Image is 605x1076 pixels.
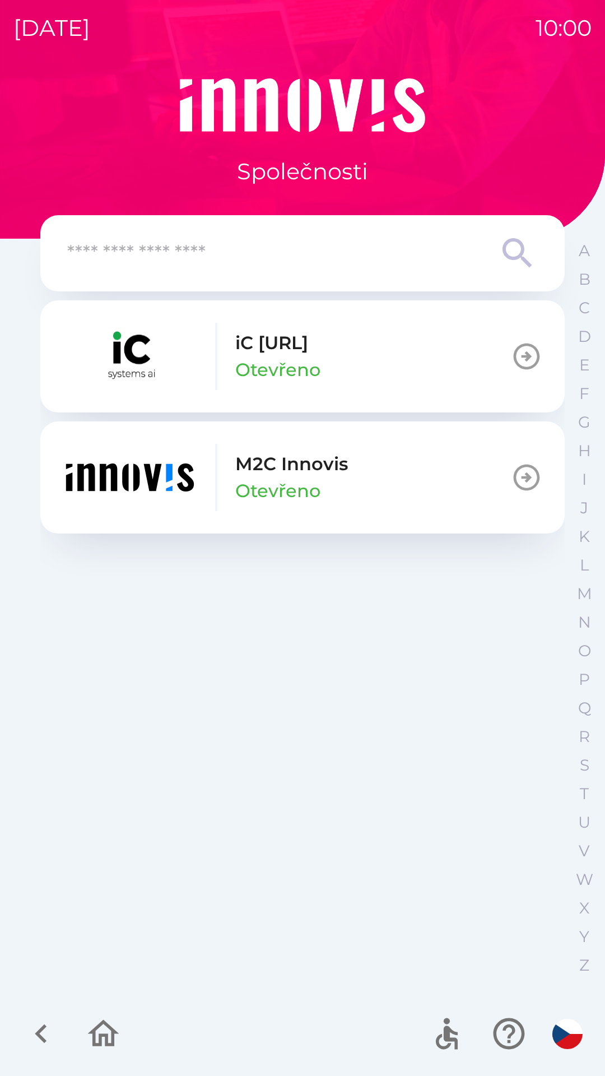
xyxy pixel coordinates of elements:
button: S [570,751,598,780]
button: iC [URL]Otevřeno [40,300,565,412]
button: U [570,808,598,837]
p: Q [578,698,591,718]
p: K [579,527,590,546]
p: U [578,813,590,832]
p: H [578,441,591,461]
button: N [570,608,598,637]
button: P [570,665,598,694]
p: B [579,270,590,289]
img: ef454dd6-c04b-4b09-86fc-253a1223f7b7.png [63,444,197,511]
p: I [582,470,587,489]
button: V [570,837,598,865]
p: O [578,641,591,661]
button: A [570,236,598,265]
p: C [579,298,590,318]
button: J [570,494,598,522]
p: R [579,727,590,746]
p: N [578,613,591,632]
button: O [570,637,598,665]
p: E [579,355,590,375]
img: cs flag [552,1019,583,1049]
p: P [579,670,590,689]
p: M [577,584,592,604]
button: W [570,865,598,894]
p: W [576,870,593,889]
p: X [579,898,589,918]
button: F [570,379,598,408]
button: Q [570,694,598,722]
button: L [570,551,598,579]
button: R [570,722,598,751]
button: D [570,322,598,351]
p: [DATE] [13,11,90,45]
p: T [580,784,589,804]
button: E [570,351,598,379]
p: Otevřeno [235,356,320,383]
img: 0b57a2db-d8c2-416d-bc33-8ae43c84d9d8.png [63,323,197,390]
p: S [580,755,589,775]
p: A [579,241,590,261]
p: 10:00 [536,11,592,45]
button: B [570,265,598,294]
p: M2C Innovis [235,451,348,477]
p: Y [579,927,589,947]
p: J [580,498,588,518]
button: X [570,894,598,922]
p: F [579,384,589,403]
p: Z [579,956,589,975]
button: I [570,465,598,494]
p: G [578,412,590,432]
button: G [570,408,598,437]
p: V [579,841,590,861]
button: M [570,579,598,608]
p: D [578,327,591,346]
p: Otevřeno [235,477,320,504]
button: K [570,522,598,551]
button: C [570,294,598,322]
p: L [580,555,589,575]
button: T [570,780,598,808]
p: Společnosti [237,155,368,188]
button: H [570,437,598,465]
button: M2C InnovisOtevřeno [40,421,565,534]
button: Y [570,922,598,951]
p: iC [URL] [235,330,308,356]
img: Logo [40,78,565,132]
button: Z [570,951,598,980]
